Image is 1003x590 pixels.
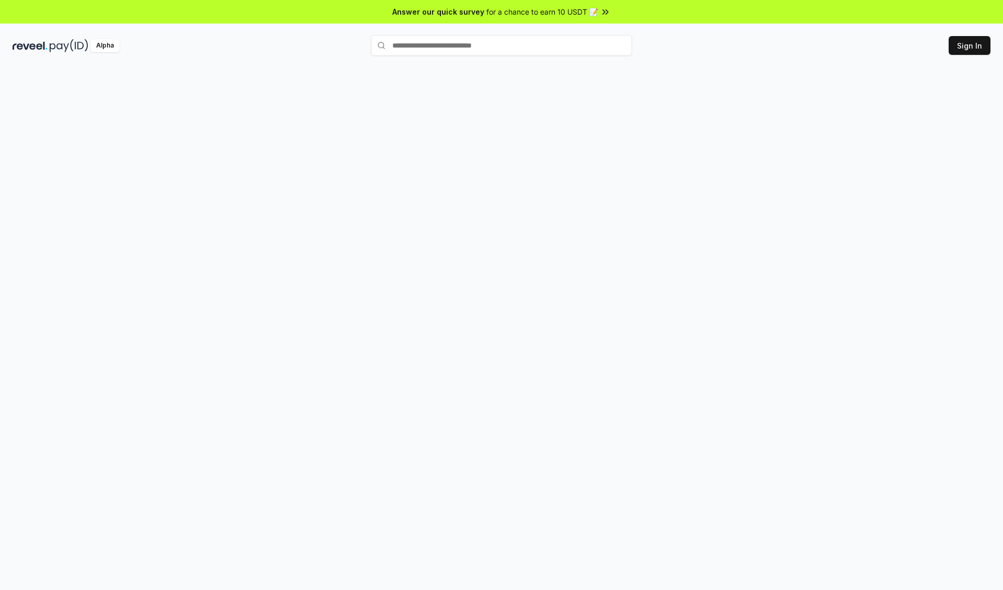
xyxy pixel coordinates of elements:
div: Alpha [90,39,120,52]
img: reveel_dark [13,39,48,52]
img: pay_id [50,39,88,52]
button: Sign In [949,36,990,55]
span: for a chance to earn 10 USDT 📝 [486,6,598,17]
span: Answer our quick survey [392,6,484,17]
